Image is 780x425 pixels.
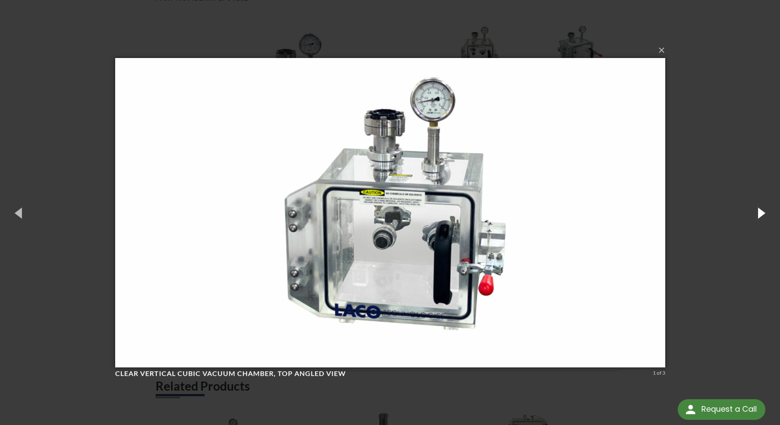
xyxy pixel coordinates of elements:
div: Request a Call [678,399,765,420]
h4: Clear Vertical Cubic Vacuum Chamber, top angled view [115,369,650,378]
img: round button [684,403,697,416]
div: Request a Call [701,399,757,419]
button: Next (Right arrow key) [741,189,780,236]
button: × [118,41,668,60]
div: 1 of 3 [653,369,665,377]
img: Clear Vertical Cubic Vacuum Chamber, top angled view [115,41,665,385]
